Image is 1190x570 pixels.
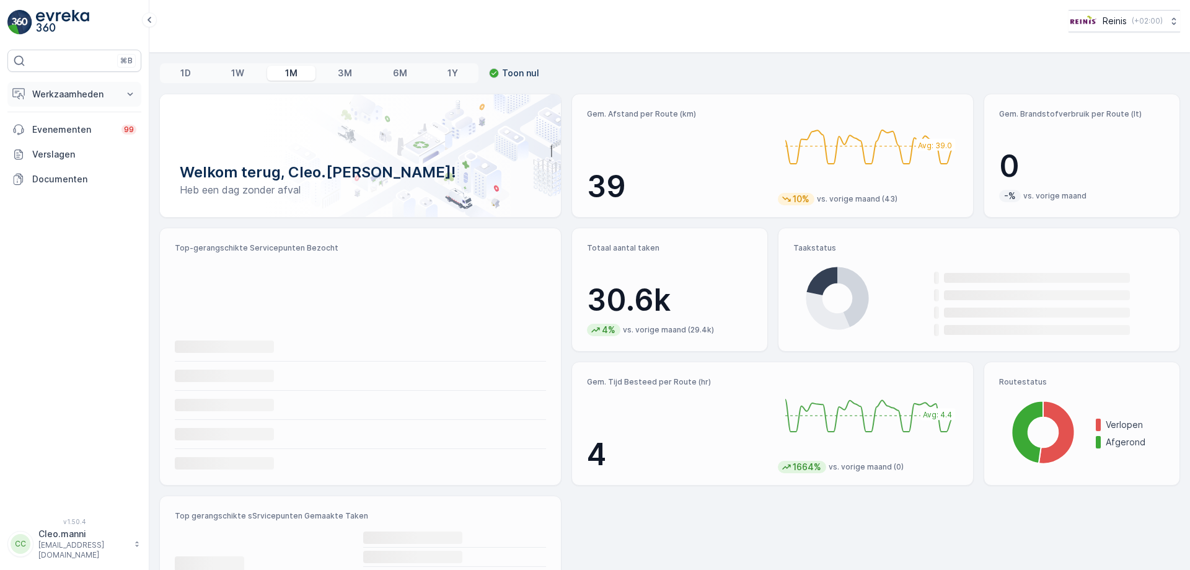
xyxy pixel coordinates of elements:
[829,462,904,472] p: vs. vorige maand (0)
[791,461,822,473] p: 1664%
[587,243,752,253] p: Totaal aantal taken
[791,193,811,205] p: 10%
[175,243,546,253] p: Top-gerangschikte Servicepunten Bezocht
[623,325,714,335] p: vs. vorige maand (29.4k)
[587,282,752,319] p: 30.6k
[1003,190,1017,202] p: -%
[999,148,1165,185] p: 0
[124,125,134,135] p: 99
[11,534,30,554] div: CC
[502,67,539,79] p: Toon nul
[7,518,141,525] span: v 1.50.4
[36,10,89,35] img: logo_light-DOdMpM7g.png
[38,540,128,560] p: [EMAIL_ADDRESS][DOMAIN_NAME]
[7,142,141,167] a: Verslagen
[1069,14,1098,28] img: Reinis-Logo-Vrijstaand_Tekengebied-1-copy2_aBO4n7j.png
[32,123,114,136] p: Evenementen
[175,511,546,521] p: Top gerangschikte sSrvicepunten Gemaakte Taken
[587,377,768,387] p: Gem. Tijd Besteed per Route (hr)
[587,436,768,473] p: 4
[180,163,541,182] p: Welkom terug, Cleo.[PERSON_NAME]!
[7,82,141,107] button: Werkzaamheden
[999,377,1165,387] p: Routestatus
[7,10,32,35] img: logo
[7,117,141,142] a: Evenementen99
[32,88,117,100] p: Werkzaamheden
[817,194,897,204] p: vs. vorige maand (43)
[32,173,136,185] p: Documenten
[587,109,768,119] p: Gem. Afstand per Route (km)
[793,243,1165,253] p: Taakstatus
[587,168,768,205] p: 39
[7,528,141,560] button: CCCleo.manni[EMAIL_ADDRESS][DOMAIN_NAME]
[999,109,1165,119] p: Gem. Brandstofverbruik per Route (lt)
[1023,191,1086,201] p: vs. vorige maand
[1132,16,1163,26] p: ( +02:00 )
[338,67,352,79] p: 3M
[1106,436,1165,448] p: Afgerond
[447,67,458,79] p: 1Y
[180,182,541,197] p: Heb een dag zonder afval
[601,324,617,336] p: 4%
[38,528,128,540] p: Cleo.manni
[1069,10,1180,32] button: Reinis(+02:00)
[1103,15,1127,27] p: Reinis
[285,67,297,79] p: 1M
[393,67,407,79] p: 6M
[1106,419,1165,431] p: Verlopen
[180,67,191,79] p: 1D
[231,67,244,79] p: 1W
[7,167,141,192] a: Documenten
[32,148,136,161] p: Verslagen
[120,56,133,66] p: ⌘B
